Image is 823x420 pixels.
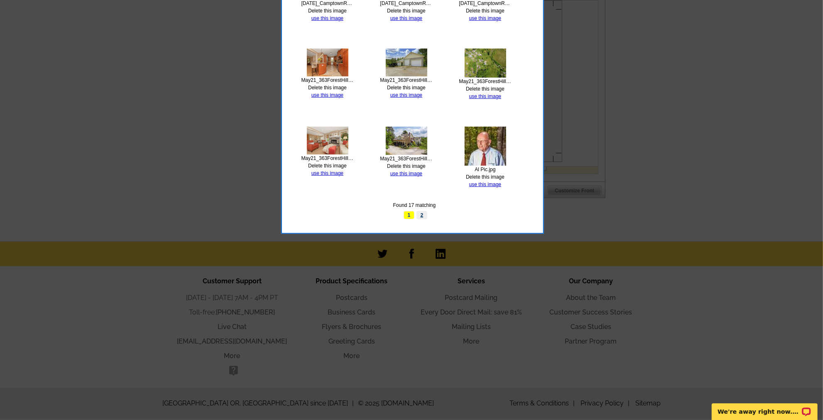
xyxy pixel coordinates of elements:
[311,15,343,21] a: use this image
[466,174,505,180] a: Delete this image
[459,78,512,85] div: May21_363ForestHillDr_04.jpg
[308,8,347,14] a: Delete this image
[387,85,426,91] a: Delete this image
[706,394,823,420] iframe: LiveChat chat widget
[387,163,426,169] a: Delete this image
[465,49,506,78] img: thumb-60ef218e5dcce.jpg
[380,76,433,84] div: May21_363ForestHillDr_53.jpg
[386,127,427,155] img: thumb-60ef20f2c952c.jpg
[301,76,354,84] div: May21_363ForestHillDr_21.jpg
[288,201,541,209] div: Found 17 matching
[459,166,512,173] div: Al Pic.jpg
[307,49,348,76] img: thumb-60ef29308ed81.jpg
[311,170,343,176] a: use this image
[466,8,505,14] a: Delete this image
[469,93,501,99] a: use this image
[386,49,427,76] img: thumb-60ef21c61546e.jpg
[416,211,427,219] a: 2
[380,155,433,162] div: May21_363ForestHillDr_05.jpg
[307,127,348,155] img: thumb-60ef21464ae42.jpg
[465,127,506,166] img: thumb-606b597737163.jpg
[308,163,347,169] a: Delete this image
[390,171,422,177] a: use this image
[301,155,354,162] div: May21_363ForestHillDr_17.jpg
[404,211,414,219] span: 1
[466,86,505,92] a: Delete this image
[390,92,422,98] a: use this image
[469,182,501,187] a: use this image
[311,92,343,98] a: use this image
[387,8,426,14] a: Delete this image
[308,85,347,91] a: Delete this image
[469,15,501,21] a: use this image
[390,15,422,21] a: use this image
